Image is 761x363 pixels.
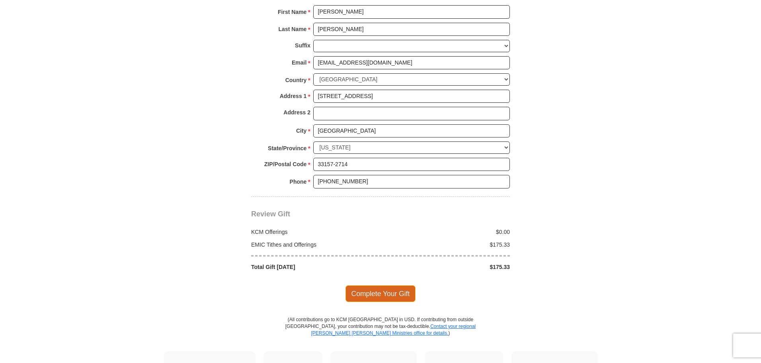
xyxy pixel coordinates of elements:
strong: Address 2 [283,107,310,118]
div: EMIC Tithes and Offerings [247,241,381,249]
p: (All contributions go to KCM [GEOGRAPHIC_DATA] in USD. If contributing from outside [GEOGRAPHIC_D... [285,316,476,351]
div: $175.33 [380,241,514,249]
strong: Last Name [279,24,307,35]
strong: Email [292,57,306,68]
div: KCM Offerings [247,228,381,236]
strong: Suffix [295,40,310,51]
div: $0.00 [380,228,514,236]
strong: Phone [290,176,307,187]
span: Review Gift [251,210,290,218]
strong: Country [285,75,307,86]
strong: State/Province [268,143,306,154]
strong: First Name [278,6,306,18]
strong: ZIP/Postal Code [264,159,307,170]
span: Complete Your Gift [345,285,416,302]
strong: City [296,125,306,136]
div: $175.33 [380,263,514,271]
strong: Address 1 [280,90,307,102]
div: Total Gift [DATE] [247,263,381,271]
